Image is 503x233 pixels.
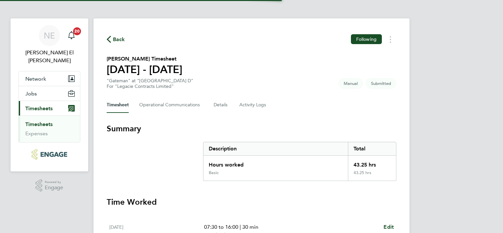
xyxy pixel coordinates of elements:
button: Operational Communications [139,97,203,113]
span: This timesheet is Submitted. [366,78,396,89]
div: Total [348,142,396,155]
div: Hours worked [203,156,348,170]
span: 07:30 to 16:00 [204,224,238,230]
a: NE[PERSON_NAME] El [PERSON_NAME] [18,25,80,65]
span: Back [113,36,125,43]
span: 30 min [242,224,258,230]
h2: [PERSON_NAME] Timesheet [107,55,182,63]
button: Back [107,35,125,43]
div: "Gateman" at "[GEOGRAPHIC_DATA] D" [107,78,193,89]
div: Description [203,142,348,155]
span: Nora El Gendy [18,49,80,65]
button: Details [214,97,229,113]
span: NE [44,31,55,40]
button: Timesheet [107,97,129,113]
div: 43.25 hrs [348,156,396,170]
div: For "Legacie Contracts Limited" [107,84,193,89]
span: Edit [384,224,394,230]
span: Powered by [45,179,63,185]
span: Jobs [25,91,37,97]
h3: Summary [107,123,396,134]
a: Go to home page [18,149,80,160]
button: Following [351,34,382,44]
nav: Main navigation [11,18,88,171]
button: Network [19,71,80,86]
a: Expenses [25,130,48,137]
div: Timesheets [19,116,80,142]
span: | [240,224,241,230]
a: Timesheets [25,121,53,127]
button: Timesheets [19,101,80,116]
span: This timesheet was manually created. [338,78,363,89]
button: Timesheets Menu [384,34,396,44]
div: Basic [209,170,219,175]
div: Summary [203,142,396,181]
span: Engage [45,185,63,191]
a: 20 [65,25,78,46]
span: Timesheets [25,105,53,112]
span: Network [25,76,46,82]
a: Powered byEngage [36,179,64,192]
div: 43.25 hrs [348,170,396,181]
h1: [DATE] - [DATE] [107,63,182,76]
h3: Time Worked [107,197,396,207]
span: 20 [73,27,81,35]
img: legacie-logo-retina.png [32,149,67,160]
span: Following [356,36,377,42]
button: Jobs [19,86,80,101]
a: Edit [384,223,394,231]
button: Activity Logs [239,97,267,113]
